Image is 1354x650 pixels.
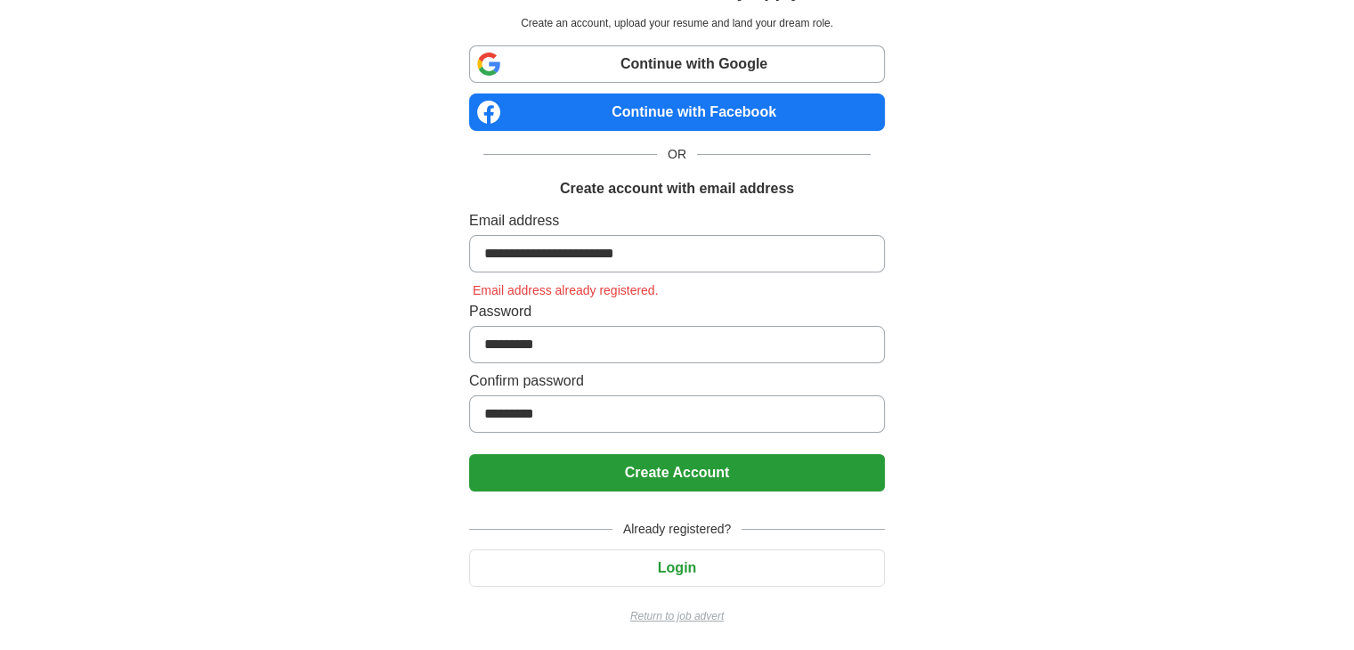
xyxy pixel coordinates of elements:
span: Already registered? [612,520,742,539]
label: Email address [469,210,885,232]
a: Login [469,560,885,575]
button: Create Account [469,454,885,492]
h1: Create account with email address [560,178,794,199]
span: OR [657,145,697,164]
label: Password [469,301,885,322]
a: Return to job advert [469,608,885,624]
a: Continue with Google [469,45,885,83]
a: Continue with Facebook [469,93,885,131]
button: Login [469,549,885,587]
p: Create an account, upload your resume and land your dream role. [473,15,881,31]
span: Email address already registered. [469,283,662,297]
label: Confirm password [469,370,885,392]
